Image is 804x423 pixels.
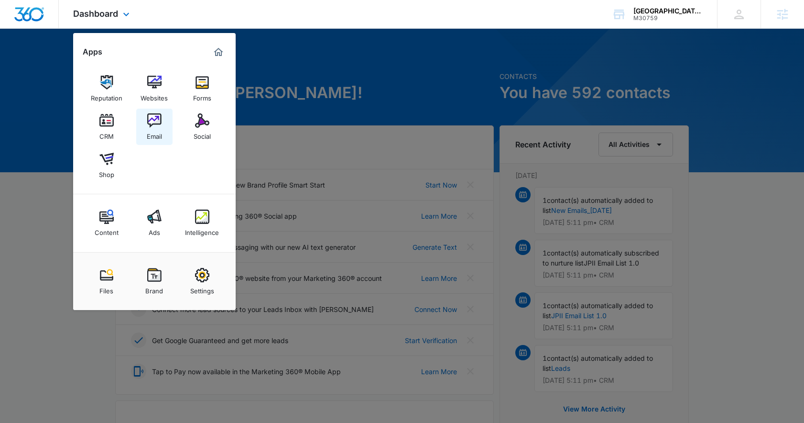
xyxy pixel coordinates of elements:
div: Content [95,224,119,236]
a: Marketing 360® Dashboard [211,45,226,60]
div: Ads [149,224,160,236]
a: Intelligence [184,205,220,241]
div: Websites [141,89,168,102]
a: Shop [88,147,125,183]
div: Intelligence [185,224,219,236]
div: Brand [145,282,163,295]
a: Websites [136,70,173,107]
div: Reputation [91,89,122,102]
a: Files [88,263,125,300]
a: Email [136,109,173,145]
div: Social [194,128,211,140]
a: Social [184,109,220,145]
div: Settings [190,282,214,295]
div: Files [99,282,113,295]
a: Reputation [88,70,125,107]
div: Shop [99,166,114,178]
div: account name [633,7,703,15]
span: Dashboard [73,9,118,19]
a: Settings [184,263,220,300]
div: Forms [193,89,211,102]
div: account id [633,15,703,22]
div: Email [147,128,162,140]
a: Brand [136,263,173,300]
a: Forms [184,70,220,107]
a: Ads [136,205,173,241]
a: Content [88,205,125,241]
h2: Apps [83,47,102,56]
div: CRM [99,128,114,140]
a: CRM [88,109,125,145]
